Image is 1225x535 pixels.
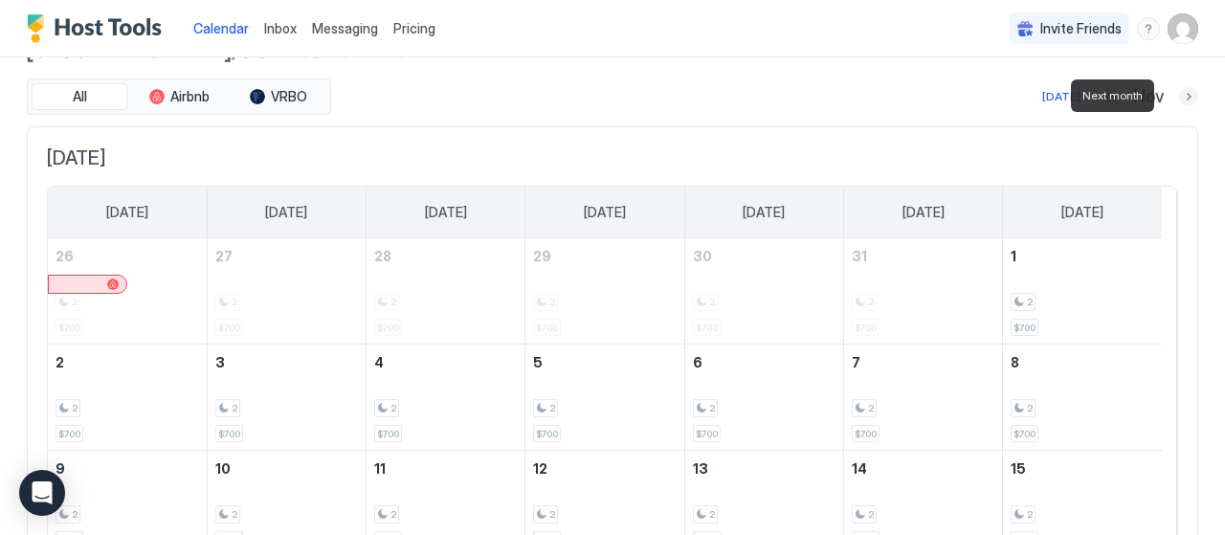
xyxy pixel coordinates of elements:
[852,354,860,370] span: 7
[1027,508,1033,521] span: 2
[393,20,435,37] span: Pricing
[1011,460,1026,477] span: 15
[549,402,555,414] span: 2
[1011,354,1019,370] span: 8
[693,354,702,370] span: 6
[1042,187,1123,238] a: Saturday
[27,14,170,43] a: Host Tools Logo
[48,238,207,345] td: October 26, 2025
[208,345,366,380] a: November 3, 2025
[533,248,551,264] span: 29
[533,460,547,477] span: 12
[525,238,684,345] td: October 29, 2025
[374,248,391,264] span: 28
[868,508,874,521] span: 2
[390,508,396,521] span: 2
[1179,87,1198,106] button: Next month
[367,238,525,345] td: October 28, 2025
[525,345,683,380] a: November 5, 2025
[1137,17,1160,40] div: menu
[425,204,467,221] span: [DATE]
[271,88,307,105] span: VRBO
[724,187,804,238] a: Thursday
[106,204,148,221] span: [DATE]
[207,345,366,451] td: November 3, 2025
[1003,451,1162,486] a: November 15, 2025
[56,354,64,370] span: 2
[47,146,1178,170] span: [DATE]
[696,428,718,440] span: $700
[536,428,558,440] span: $700
[374,354,384,370] span: 4
[215,248,233,264] span: 27
[902,204,945,221] span: [DATE]
[264,20,297,36] span: Inbox
[48,238,207,274] a: October 26, 2025
[1003,238,1162,274] a: November 1, 2025
[312,20,378,36] span: Messaging
[207,238,366,345] td: October 27, 2025
[215,460,231,477] span: 10
[264,18,297,38] a: Inbox
[27,34,1198,63] span: [GEOGRAPHIC_DATA], 3.5 Miles from VIR
[693,248,712,264] span: 30
[87,187,167,238] a: Sunday
[1003,345,1162,451] td: November 8, 2025
[685,238,843,274] a: October 30, 2025
[685,451,843,486] a: November 13, 2025
[218,428,240,440] span: $700
[367,345,524,380] a: November 4, 2025
[684,345,843,451] td: November 6, 2025
[48,451,207,486] a: November 9, 2025
[231,83,326,110] button: VRBO
[367,238,524,274] a: October 28, 2025
[565,187,645,238] a: Wednesday
[367,345,525,451] td: November 4, 2025
[131,83,227,110] button: Airbnb
[844,345,1002,380] a: November 7, 2025
[1027,296,1033,308] span: 2
[549,508,555,521] span: 2
[525,451,683,486] a: November 12, 2025
[208,451,366,486] a: November 10, 2025
[843,345,1002,451] td: November 7, 2025
[844,451,1002,486] a: November 14, 2025
[215,354,225,370] span: 3
[1013,428,1036,440] span: $700
[852,248,867,264] span: 31
[390,402,396,414] span: 2
[1003,238,1162,345] td: November 1, 2025
[868,402,874,414] span: 2
[19,470,65,516] div: Open Intercom Messenger
[377,428,399,440] span: $700
[855,428,877,440] span: $700
[232,508,237,521] span: 2
[58,428,80,440] span: $700
[170,88,210,105] span: Airbnb
[232,402,237,414] span: 2
[525,238,683,274] a: October 29, 2025
[693,460,708,477] span: 13
[844,238,1002,274] a: October 31, 2025
[1027,402,1033,414] span: 2
[193,18,249,38] a: Calendar
[709,402,715,414] span: 2
[32,83,127,110] button: All
[72,508,78,521] span: 2
[1082,87,1143,104] span: Next month
[1040,20,1122,37] span: Invite Friends
[374,460,386,477] span: 11
[1039,85,1083,108] button: [DATE]
[1011,248,1016,264] span: 1
[27,78,331,115] div: tab-group
[684,238,843,345] td: October 30, 2025
[193,20,249,36] span: Calendar
[1003,345,1162,380] a: November 8, 2025
[709,508,715,521] span: 2
[852,460,867,477] span: 14
[843,238,1002,345] td: October 31, 2025
[743,204,785,221] span: [DATE]
[1061,204,1103,221] span: [DATE]
[525,345,684,451] td: November 5, 2025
